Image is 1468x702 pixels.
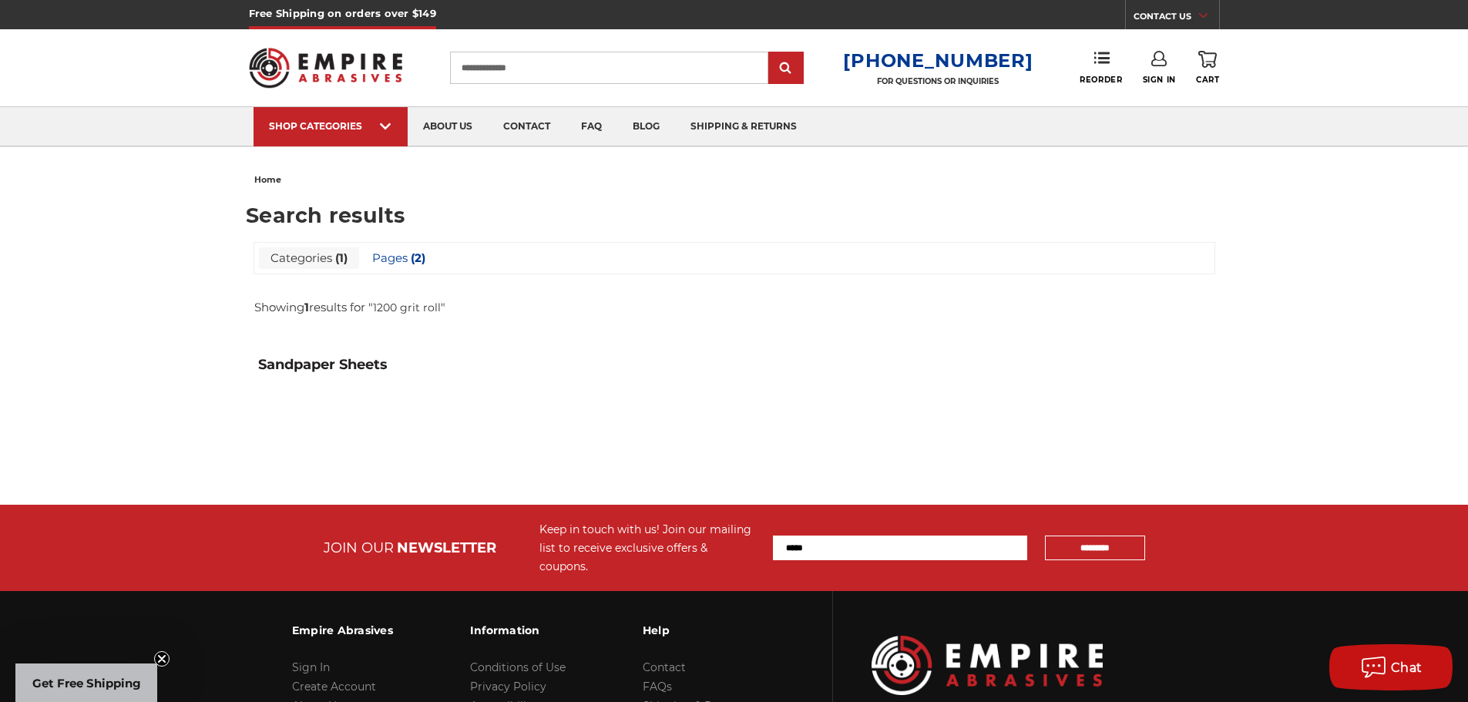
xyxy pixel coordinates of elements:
[872,636,1103,695] img: Empire Abrasives Logo Image
[675,107,812,146] a: shipping & returns
[566,107,617,146] a: faq
[843,76,1033,86] p: FOR QUESTIONS OR INQUIRIES
[1080,51,1122,84] a: Reorder
[1080,75,1122,85] span: Reorder
[617,107,675,146] a: blog
[1391,660,1423,675] span: Chat
[1196,75,1219,85] span: Cart
[1196,51,1219,85] a: Cart
[258,355,1205,374] a: Sandpaper Sheets
[246,205,1222,226] h1: Search results
[539,520,758,576] div: Keep in touch with us! Join our mailing list to receive exclusive offers & coupons.
[292,680,376,694] a: Create Account
[254,300,445,314] div: Showing results for " "
[258,355,388,374] span: Sandpaper Sheets
[249,38,403,98] img: Empire Abrasives
[373,301,441,314] a: 1200 grit roll
[470,660,566,674] a: Conditions of Use
[292,614,393,647] h3: Empire Abrasives
[361,247,437,269] a: View Pages Tab
[254,174,281,185] span: home
[1134,8,1219,29] a: CONTACT US
[269,120,392,132] div: SHOP CATEGORIES
[32,676,141,690] span: Get Free Shipping
[154,651,170,667] button: Close teaser
[643,660,686,674] a: Contact
[470,680,546,694] a: Privacy Policy
[292,660,330,674] a: Sign In
[643,680,672,694] a: FAQs
[843,49,1033,72] a: [PHONE_NUMBER]
[397,539,496,556] span: NEWSLETTER
[1329,644,1453,690] button: Chat
[470,614,566,647] h3: Information
[304,300,309,314] b: 1
[324,539,394,556] span: JOIN OUR
[1143,75,1176,85] span: Sign In
[408,107,488,146] a: about us
[15,663,157,702] div: Get Free ShippingClose teaser
[643,614,747,647] h3: Help
[408,250,425,265] span: 2
[332,250,348,265] span: 1
[488,107,566,146] a: contact
[259,247,359,269] a: View Categories Tab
